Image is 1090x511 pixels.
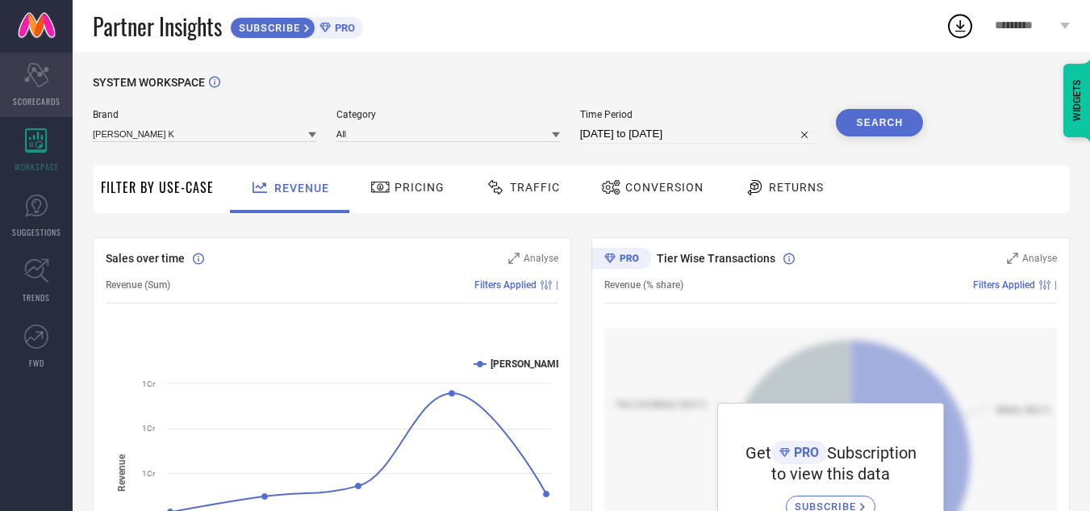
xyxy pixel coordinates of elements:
[556,279,558,291] span: |
[13,95,61,107] span: SCORECARDS
[769,181,824,194] span: Returns
[93,109,316,120] span: Brand
[790,445,819,460] span: PRO
[142,424,156,433] text: 1Cr
[106,279,170,291] span: Revenue (Sum)
[1055,279,1057,291] span: |
[230,13,363,39] a: SUBSCRIBEPRO
[395,181,445,194] span: Pricing
[336,109,560,120] span: Category
[474,279,537,291] span: Filters Applied
[580,109,816,120] span: Time Period
[15,161,59,173] span: WORKSPACE
[93,76,205,89] span: SYSTEM WORKSPACE
[946,11,975,40] div: Open download list
[827,443,917,463] span: Subscription
[93,10,222,43] span: Partner Insights
[580,124,816,144] input: Select time period
[29,357,44,369] span: FWD
[657,252,775,265] span: Tier Wise Transactions
[12,226,61,238] span: SUGGESTIONS
[836,109,923,136] button: Search
[591,248,651,272] div: Premium
[331,22,355,34] span: PRO
[745,443,771,463] span: Get
[604,279,683,291] span: Revenue (% share)
[274,182,329,195] span: Revenue
[101,178,214,197] span: Filter By Use-Case
[106,252,185,265] span: Sales over time
[973,279,1035,291] span: Filters Applied
[508,253,520,264] svg: Zoom
[1022,253,1057,264] span: Analyse
[524,253,558,264] span: Analyse
[142,379,156,388] text: 1Cr
[1007,253,1018,264] svg: Zoom
[491,358,573,370] text: [PERSON_NAME] K
[510,181,560,194] span: Traffic
[771,464,890,484] span: to view this data
[116,454,127,492] tspan: Revenue
[625,181,704,194] span: Conversion
[23,291,50,304] span: TRENDS
[142,469,156,478] text: 1Cr
[231,22,304,34] span: SUBSCRIBE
